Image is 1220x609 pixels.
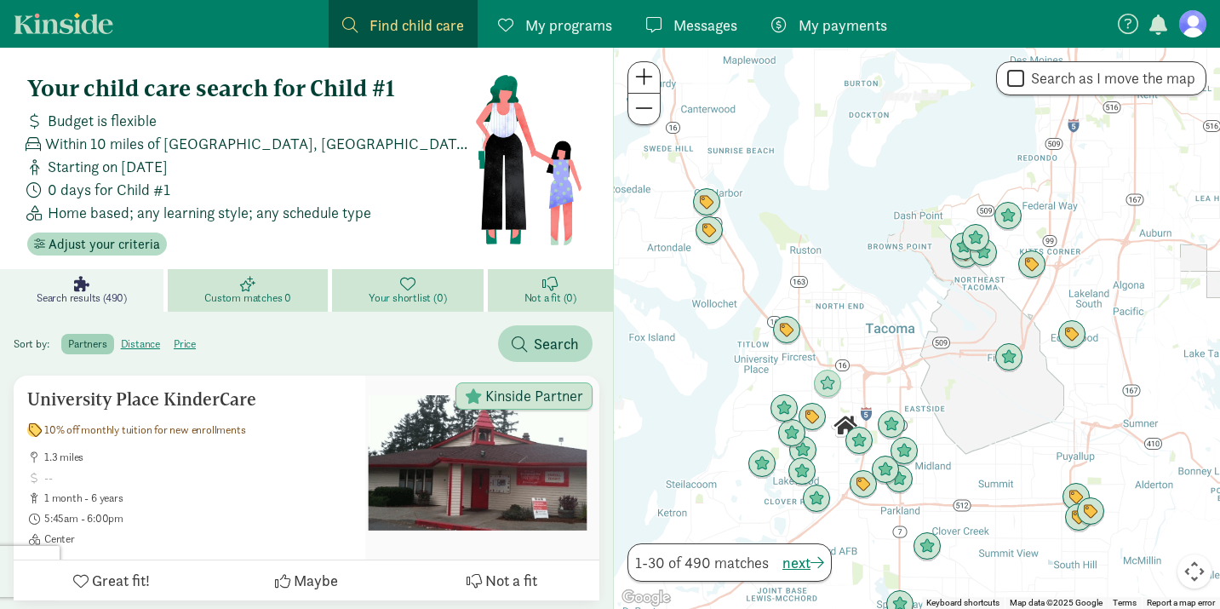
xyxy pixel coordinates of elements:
[961,224,990,253] div: Click to see details
[890,437,919,466] div: Click to see details
[488,269,614,312] a: Not a fit (0)
[37,291,127,305] span: Search results (490)
[48,201,371,224] span: Home based; any learning style; any schedule type
[168,269,332,312] a: Custom matches 0
[635,551,769,574] span: 1-30 of 490 matches
[404,560,599,600] button: Not a fit
[498,325,593,362] button: Search
[949,233,978,261] div: Click to see details
[994,343,1023,372] div: Click to see details
[534,332,579,355] span: Search
[294,569,338,592] span: Maybe
[27,75,474,102] h4: Your child care search for Child #1
[48,178,170,201] span: 0 days for Child #1
[618,587,674,609] a: Open this area in Google Maps (opens a new window)
[14,13,113,34] a: Kinside
[114,334,167,354] label: distance
[788,457,816,486] div: Click to see details
[772,316,801,345] div: Click to see details
[1147,598,1215,607] a: Report a map error
[48,155,168,178] span: Starting on [DATE]
[332,269,488,312] a: Your shortlist (0)
[798,403,827,432] div: Click to see details
[871,456,900,485] div: Click to see details
[61,334,113,354] label: partners
[747,450,776,479] div: Click to see details
[1010,598,1103,607] span: Map data ©2025 Google
[525,14,612,37] span: My programs
[45,132,474,155] span: Within 10 miles of [GEOGRAPHIC_DATA], [GEOGRAPHIC_DATA] 98409
[44,491,352,505] span: 1 month - 6 years
[849,470,878,499] div: Click to see details
[48,109,157,132] span: Budget is flexible
[799,14,887,37] span: My payments
[44,423,245,437] span: 10% off monthly tuition for new enrollments
[44,451,352,464] span: 1.3 miles
[813,370,842,399] div: Click to see details
[14,560,209,600] button: Great fit!
[885,465,914,494] div: Click to see details
[1062,483,1091,512] div: Click to see details
[485,569,537,592] span: Not a fit
[1177,554,1211,589] button: Map camera controls
[994,202,1022,231] div: Click to see details
[27,233,167,256] button: Adjust your criteria
[1113,598,1137,607] a: Terms (opens in new tab)
[969,238,998,267] div: Click to see details
[1057,320,1086,349] div: Click to see details
[782,551,824,574] button: next
[369,14,464,37] span: Find child care
[44,532,352,546] span: Center
[92,569,150,592] span: Great fit!
[1076,497,1105,526] div: Click to see details
[209,560,404,600] button: Maybe
[913,532,942,561] div: Click to see details
[14,336,59,351] span: Sort by:
[27,389,352,410] h5: University Place KinderCare
[788,436,817,465] div: Click to see details
[695,216,724,245] div: Click to see details
[167,334,203,354] label: price
[926,597,999,609] button: Keyboard shortcuts
[770,394,799,423] div: Click to see details
[618,587,674,609] img: Google
[951,240,980,269] div: Click to see details
[777,419,806,448] div: Click to see details
[692,188,721,217] div: Click to see details
[1017,250,1046,279] div: Click to see details
[485,388,583,404] span: Kinside Partner
[44,512,352,526] span: 5:45am - 6:00pm
[845,427,873,456] div: Click to see details
[1024,68,1195,89] label: Search as I move the map
[369,291,446,305] span: Your shortlist (0)
[204,291,291,305] span: Custom matches 0
[831,411,860,440] div: Click to see details
[877,411,906,440] div: Click to see details
[673,14,737,37] span: Messages
[1064,503,1093,532] div: Click to see details
[49,234,160,255] span: Adjust your criteria
[802,485,831,514] div: Click to see details
[524,291,576,305] span: Not a fit (0)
